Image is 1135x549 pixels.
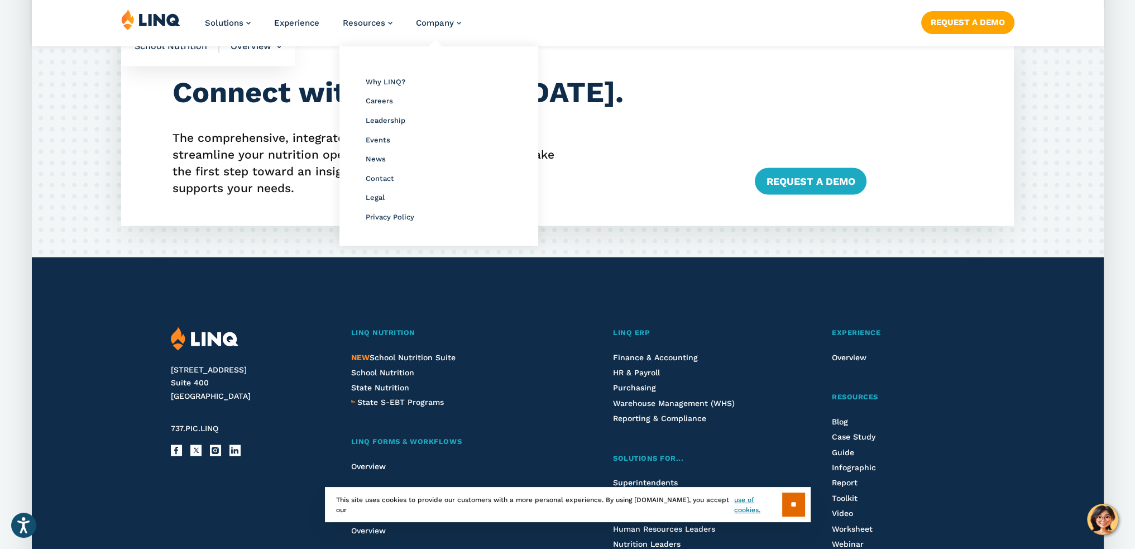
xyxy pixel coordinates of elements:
[365,116,405,125] a: Leadership
[832,417,848,426] a: Blog
[173,129,727,196] p: The comprehensive, integrated TITAN by LINQ platform can streamline your nutrition operations. Ou...
[351,352,370,361] span: NEW
[135,40,219,52] span: School Nutrition
[832,392,878,400] span: Resources
[921,11,1014,34] a: Request a Demo
[351,327,554,338] a: LINQ Nutrition
[351,352,456,361] span: School Nutrition Suite
[755,168,866,194] a: Request a Demo
[173,75,727,109] h3: Connect with an expert [DATE].
[832,539,864,548] a: Webinar
[351,383,409,392] a: State Nutrition
[613,398,735,407] a: Warehouse Management (WHS)
[365,193,384,202] a: Legal
[1087,504,1118,535] button: Hello, have a question? Let’s chat.
[832,352,866,361] a: Overview
[357,397,444,406] span: State S-EBT Programs
[613,327,773,338] a: LINQ ERP
[171,327,238,351] img: LINQ | K‑12 Software
[921,9,1014,34] nav: Button Navigation
[351,328,415,336] span: LINQ Nutrition
[351,367,414,376] a: School Nutrition
[832,328,880,336] span: Experience
[365,213,414,221] a: Privacy Policy
[351,352,456,361] a: NEWSchool Nutrition Suite
[832,462,876,471] a: Infographic
[734,495,782,515] a: use of cookies.
[365,155,385,163] a: News
[832,493,858,502] a: Toolkit
[351,461,386,470] a: Overview
[613,328,650,336] span: LINQ ERP
[171,445,182,456] a: Facebook
[832,447,854,456] a: Guide
[832,327,964,338] a: Experience
[343,18,392,28] a: Resources
[210,445,221,456] a: Instagram
[325,487,811,522] div: This site uses cookies to provide our customers with a more personal experience. By using [DOMAIN...
[365,136,390,144] a: Events
[613,413,706,422] a: Reporting & Compliance
[219,27,281,66] li: Overview
[613,352,698,361] a: Finance & Accounting
[351,436,554,447] a: LINQ Forms & Workflows
[171,363,324,403] address: [STREET_ADDRESS] Suite 400 [GEOGRAPHIC_DATA]
[416,18,461,28] a: Company
[365,78,405,86] a: Why LINQ?
[205,18,251,28] a: Solutions
[274,18,319,28] a: Experience
[613,367,660,376] a: HR & Payroll
[205,9,461,46] nav: Primary Navigation
[832,391,964,403] a: Resources
[365,174,394,183] a: Contact
[613,383,656,392] a: Purchasing
[121,9,180,30] img: LINQ | K‑12 Software
[343,18,385,28] span: Resources
[351,437,462,445] span: LINQ Forms & Workflows
[190,445,202,456] a: X
[171,423,218,432] span: 737.PIC.LINQ
[832,478,858,486] a: Report
[613,478,678,486] a: Superintendents
[357,395,444,408] a: State S-EBT Programs
[229,445,241,456] a: LinkedIn
[416,18,454,28] span: Company
[832,432,875,441] a: Case Study
[205,18,243,28] span: Solutions
[613,539,681,548] a: Nutrition Leaders
[365,97,392,105] a: Careers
